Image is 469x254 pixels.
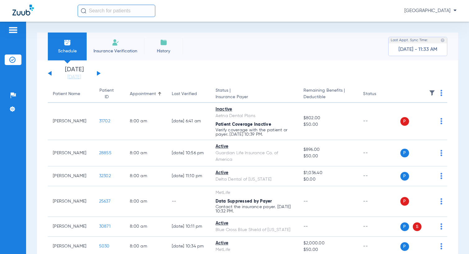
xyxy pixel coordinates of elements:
div: Last Verified [172,91,206,97]
td: [PERSON_NAME] [48,217,94,237]
div: Patient Name [53,91,80,97]
td: 8:00 AM [125,166,167,186]
span: P [400,149,409,157]
p: Contact the insurance payer. [DATE] 10:32 PM. [216,205,294,213]
span: $2,000.00 [303,240,353,247]
span: P [400,222,409,231]
td: [PERSON_NAME] [48,103,94,140]
span: 5030 [99,244,110,248]
td: -- [358,217,400,237]
span: $0.00 [303,176,353,183]
th: Status | [211,85,298,103]
td: [DATE] 10:11 PM [167,217,211,237]
div: Guardian Life Insurance Co. of America [216,150,294,163]
img: group-dot-blue.svg [440,90,442,96]
td: -- [358,140,400,166]
li: [DATE] [56,67,93,80]
th: Remaining Benefits | [298,85,358,103]
img: group-dot-blue.svg [440,173,442,179]
td: [DATE] 10:56 PM [167,140,211,166]
td: -- [167,186,211,217]
div: Blue Cross Blue Shield of [US_STATE] [216,227,294,233]
td: [DATE] 11:10 PM [167,166,211,186]
div: Active [216,240,294,247]
span: $1,036.40 [303,170,353,176]
span: 31702 [99,119,110,123]
div: MetLife [216,247,294,253]
span: -- [303,199,308,204]
img: Zuub Logo [12,5,34,15]
span: History [149,48,178,54]
div: MetLife [216,190,294,196]
span: P [400,197,409,206]
img: Schedule [64,39,71,46]
img: History [160,39,167,46]
td: 8:00 AM [125,186,167,217]
span: 25637 [99,199,111,204]
img: Manual Insurance Verification [112,39,119,46]
img: filter.svg [429,90,435,96]
span: Schedule [52,48,82,54]
iframe: Chat Widget [438,224,469,254]
th: Status [358,85,400,103]
td: [PERSON_NAME] [48,166,94,186]
td: [DATE] 6:41 AM [167,103,211,140]
img: last sync help info [440,38,445,42]
span: $50.00 [303,247,353,253]
td: [PERSON_NAME] [48,140,94,166]
td: -- [358,166,400,186]
div: Active [216,143,294,150]
span: Data Suppressed by Payer [216,199,272,204]
div: Patient ID [99,87,114,100]
img: Search Icon [81,8,86,14]
span: P [400,117,409,126]
span: $896.00 [303,147,353,153]
span: $802.00 [303,115,353,121]
div: Last Verified [172,91,197,97]
div: Appointment [130,91,162,97]
span: $50.00 [303,121,353,128]
span: Insurance Verification [91,48,139,54]
span: 32302 [99,174,111,178]
div: Inactive [216,106,294,113]
td: -- [358,103,400,140]
td: [PERSON_NAME] [48,186,94,217]
span: 28855 [99,151,112,155]
div: Patient ID [99,87,120,100]
span: P [400,242,409,251]
span: Deductible [303,94,353,100]
td: -- [358,186,400,217]
p: Verify coverage with the patient or payer. [DATE] 10:39 PM. [216,128,294,137]
div: Active [216,170,294,176]
span: Last Appt. Sync Time: [391,37,428,43]
span: Patient Coverage Inactive [216,122,271,127]
div: Appointment [130,91,156,97]
img: group-dot-blue.svg [440,150,442,156]
img: group-dot-blue.svg [440,198,442,204]
div: Active [216,220,294,227]
td: 8:00 AM [125,103,167,140]
span: Insurance Payer [216,94,294,100]
span: $50.00 [303,153,353,160]
div: Delta Dental of [US_STATE] [216,176,294,183]
input: Search for patients [78,5,155,17]
a: [DATE] [56,74,93,80]
span: -- [303,224,308,229]
span: P [400,172,409,181]
div: Patient Name [53,91,89,97]
img: group-dot-blue.svg [440,118,442,124]
span: [GEOGRAPHIC_DATA] [404,8,457,14]
td: 8:00 AM [125,140,167,166]
span: [DATE] - 11:33 AM [398,46,437,53]
span: 30871 [99,224,111,229]
img: group-dot-blue.svg [440,223,442,230]
span: S [413,222,421,231]
td: 8:00 AM [125,217,167,237]
div: Aetna Dental Plans [216,113,294,119]
img: hamburger-icon [8,26,18,34]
